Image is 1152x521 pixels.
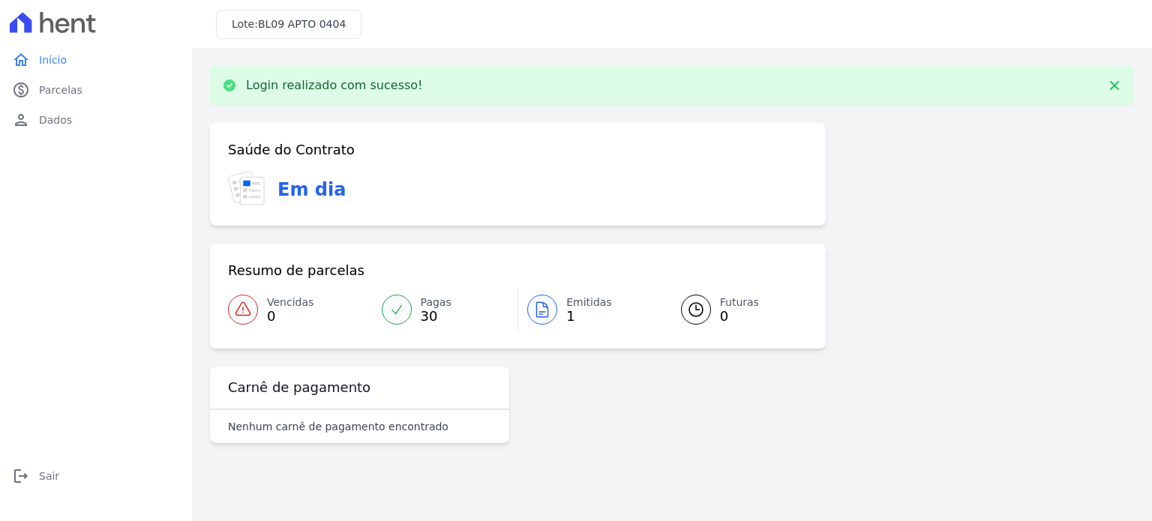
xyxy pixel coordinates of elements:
span: 0 [720,310,759,322]
a: Vencidas 0 [228,289,373,331]
h3: Lote: [232,16,346,32]
span: Futuras [720,295,759,310]
span: Dados [39,112,72,127]
span: Início [39,52,67,67]
a: Pagas 30 [373,289,518,331]
i: logout [12,467,30,485]
span: 1 [566,310,612,322]
a: homeInício [6,45,186,75]
i: paid [12,81,30,99]
span: 0 [267,310,313,322]
a: Emitidas 1 [518,289,663,331]
a: paidParcelas [6,75,186,105]
a: Futuras 0 [663,289,808,331]
span: Sair [39,469,59,484]
span: Vencidas [267,295,313,310]
i: person [12,111,30,129]
h3: Em dia [277,176,346,203]
p: Login realizado com sucesso! [246,78,423,93]
i: home [12,51,30,69]
h3: Resumo de parcelas [228,262,364,280]
h3: Saúde do Contrato [228,141,355,159]
p: Nenhum carnê de pagamento encontrado [228,419,448,434]
span: Emitidas [566,295,612,310]
span: Pagas [421,295,451,310]
span: BL09 APTO 0404 [258,18,346,30]
span: Parcelas [39,82,82,97]
a: personDados [6,105,186,135]
a: logoutSair [6,461,186,491]
h3: Carnê de pagamento [228,379,370,397]
span: 30 [421,310,451,322]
